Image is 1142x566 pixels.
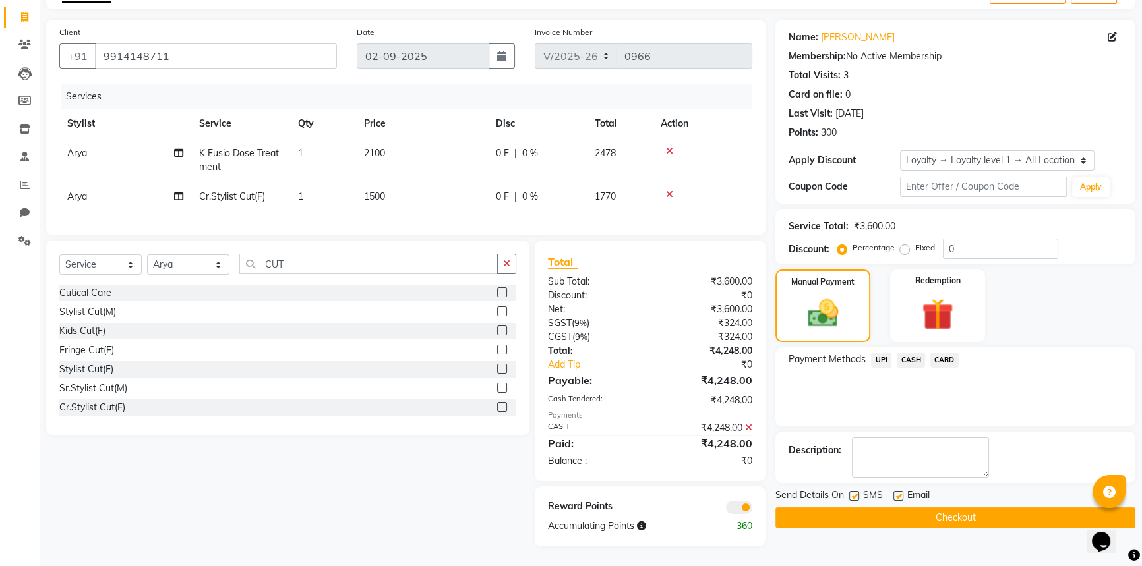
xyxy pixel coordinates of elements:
span: | [514,190,517,204]
div: Coupon Code [789,180,900,194]
div: Total Visits: [789,69,841,82]
div: No Active Membership [789,49,1122,63]
div: 3 [843,69,849,82]
span: UPI [871,353,891,368]
div: ₹0 [650,454,762,468]
span: CARD [930,353,959,368]
div: ₹4,248.00 [650,393,762,407]
span: CGST [548,331,572,343]
div: Cash Tendered: [538,393,650,407]
div: ₹4,248.00 [650,344,762,358]
div: 360 [706,519,762,533]
div: Name: [789,30,818,44]
span: Payment Methods [789,353,866,366]
label: Percentage [853,242,895,254]
input: Enter Offer / Coupon Code [900,177,1067,197]
div: 300 [821,126,837,140]
label: Fixed [915,242,935,254]
th: Service [191,109,290,138]
label: Invoice Number [535,26,592,38]
th: Price [356,109,488,138]
div: Last Visit: [789,107,833,121]
span: 0 F [496,190,509,204]
th: Qty [290,109,356,138]
span: 1500 [364,190,385,202]
div: ₹324.00 [650,316,762,330]
div: Card on file: [789,88,843,101]
div: Cutical Care [59,286,111,300]
div: ₹3,600.00 [650,275,762,289]
div: [DATE] [835,107,864,121]
button: Apply [1072,177,1110,197]
div: Net: [538,302,650,316]
div: CASH [538,421,650,435]
span: 2100 [364,147,385,159]
input: Search by Name/Mobile/Email/Code [95,43,337,69]
th: Stylist [59,109,191,138]
div: Points: [789,126,818,140]
label: Manual Payment [791,276,855,288]
th: Action [653,109,752,138]
span: Arya [67,190,87,202]
button: Checkout [775,507,1135,528]
div: ₹4,248.00 [650,372,762,388]
span: | [514,146,517,160]
div: ( ) [538,316,650,330]
a: Add Tip [538,358,669,372]
label: Date [357,26,375,38]
img: _gift.svg [912,295,963,334]
span: Arya [67,147,87,159]
span: Email [907,488,930,505]
div: Services [61,84,762,109]
div: Kids Cut(F) [59,324,105,338]
span: Total [548,255,578,269]
div: Membership: [789,49,846,63]
label: Redemption [915,275,961,287]
div: Apply Discount [789,154,900,167]
th: Disc [488,109,587,138]
div: Discount: [538,289,650,302]
span: Send Details On [775,488,844,505]
div: ₹3,600.00 [650,302,762,316]
div: Payable: [538,372,650,388]
div: ₹4,248.00 [650,436,762,451]
div: Sr.Stylist Cut(M) [59,382,127,395]
div: Payments [548,410,753,421]
div: ₹3,600.00 [854,219,895,233]
div: ₹0 [650,289,762,302]
span: 1770 [595,190,616,202]
div: Stylist Cut(M) [59,305,116,319]
a: [PERSON_NAME] [821,30,895,44]
div: Accumulating Points [538,519,707,533]
div: Discount: [789,242,829,256]
label: Client [59,26,80,38]
span: 9% [575,331,587,342]
iframe: chat widget [1087,513,1129,553]
span: 2478 [595,147,616,159]
span: Cr.Stylist Cut(F) [199,190,265,202]
div: Service Total: [789,219,849,233]
div: Sub Total: [538,275,650,289]
div: Fringe Cut(F) [59,343,114,357]
th: Total [587,109,653,138]
img: _cash.svg [798,296,848,331]
input: Search or Scan [239,254,498,274]
div: 0 [845,88,851,101]
span: 1 [298,190,303,202]
div: Description: [789,443,841,457]
span: 0 % [522,190,538,204]
div: Balance : [538,454,650,468]
div: Paid: [538,436,650,451]
span: 1 [298,147,303,159]
span: CASH [897,353,925,368]
div: Total: [538,344,650,358]
span: SGST [548,317,572,329]
button: +91 [59,43,96,69]
div: ₹0 [669,358,762,372]
span: SMS [863,488,883,505]
div: Reward Points [538,499,650,514]
div: ( ) [538,330,650,344]
div: Stylist Cut(F) [59,362,113,376]
span: K Fusio Dose Treatment [199,147,279,173]
span: 0 F [496,146,509,160]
